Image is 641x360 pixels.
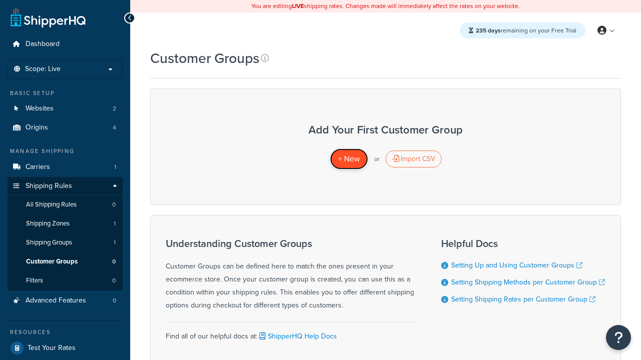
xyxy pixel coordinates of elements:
span: 2 [113,104,116,113]
a: Filters 0 [8,271,123,290]
a: + New [330,148,368,169]
span: + New [338,153,360,164]
span: Shipping Zones [26,219,70,228]
a: Setting Shipping Methods per Customer Group [451,277,605,287]
span: 4 [113,123,116,132]
span: Dashboard [26,40,60,48]
div: Resources [8,328,123,336]
span: 0 [113,296,116,305]
span: Test Your Rates [28,344,76,352]
a: Dashboard [8,35,123,53]
a: ShipperHQ Help Docs [257,331,337,341]
span: Shipping Rules [26,182,72,190]
li: Shipping Groups [8,233,123,252]
span: 1 [114,238,116,247]
span: Filters [26,276,43,285]
li: Carriers [8,158,123,176]
span: 0 [112,276,116,285]
span: All Shipping Rules [26,200,77,209]
h1: Customer Groups [150,48,259,68]
span: Websites [26,104,54,113]
span: Origins [26,123,48,132]
li: Websites [8,99,123,118]
span: Carriers [26,163,50,171]
a: Test Your Rates [8,339,123,357]
h3: Understanding Customer Groups [166,238,416,249]
h3: Helpful Docs [441,238,605,249]
div: Customer Groups can be defined here to match the ones present in your ecommerce store. Once your ... [166,238,416,312]
div: Manage Shipping [8,147,123,155]
a: ShipperHQ Home [11,7,86,27]
li: Filters [8,271,123,290]
button: Open Resource Center [606,325,631,350]
span: 1 [114,163,116,171]
a: Carriers 1 [8,158,123,176]
div: Import CSV [386,150,442,167]
a: Websites 2 [8,99,123,118]
div: Find all of our helpful docs at: [166,322,416,343]
div: remaining on your Free Trial [460,22,585,38]
a: Setting Up and Using Customer Groups [451,260,582,270]
a: Origins 4 [8,118,123,137]
li: Customer Groups [8,252,123,271]
div: Basic Setup [8,89,123,97]
a: Advanced Features 0 [8,291,123,310]
span: Customer Groups [26,257,78,266]
li: Shipping Rules [8,177,123,291]
li: Origins [8,118,123,137]
li: Advanced Features [8,291,123,310]
span: Scope: Live [25,65,61,73]
b: LIVE [292,1,304,10]
span: 0 [112,200,116,209]
span: 0 [112,257,116,266]
span: 1 [114,219,116,228]
a: Shipping Zones 1 [8,214,123,233]
p: or [374,152,380,166]
li: Shipping Zones [8,214,123,233]
strong: 235 days [476,26,501,35]
a: All Shipping Rules 0 [8,195,123,214]
a: Setting Shipping Rates per Customer Group [451,294,595,304]
li: All Shipping Rules [8,195,123,214]
a: Shipping Groups 1 [8,233,123,252]
span: Advanced Features [26,296,86,305]
h3: Add Your First Customer Group [161,124,610,136]
span: Shipping Groups [26,238,72,247]
a: Shipping Rules [8,177,123,195]
a: Customer Groups 0 [8,252,123,271]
